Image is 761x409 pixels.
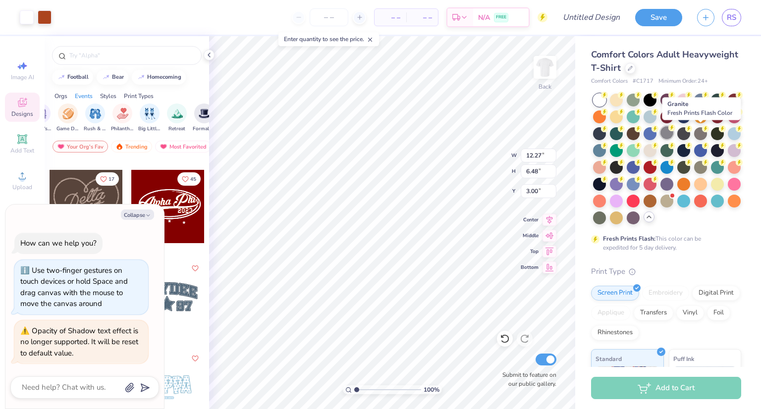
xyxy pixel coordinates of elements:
[121,209,154,220] button: Collapse
[727,12,736,23] span: RS
[193,103,216,133] button: filter button
[67,74,89,80] div: football
[596,354,622,364] span: Standard
[278,32,379,46] div: Enter quantity to see the price.
[539,82,551,91] div: Back
[424,385,439,394] span: 100 %
[111,141,152,153] div: Trending
[138,103,161,133] button: filter button
[111,103,134,133] button: filter button
[137,74,145,80] img: trend_line.gif
[603,234,725,252] div: This color can be expedited for 5 day delivery.
[132,70,186,85] button: homecoming
[692,286,740,301] div: Digital Print
[673,354,694,364] span: Puff Ink
[96,172,119,186] button: Like
[20,238,97,248] div: How can we help you?
[310,8,348,26] input: – –
[478,12,490,23] span: N/A
[635,9,682,26] button: Save
[56,103,79,133] button: filter button
[68,51,195,60] input: Try "Alpha"
[168,125,185,133] span: Retreat
[75,92,93,101] div: Events
[707,306,730,320] div: Foil
[412,12,432,23] span: – –
[84,125,107,133] span: Rush & Bid
[57,143,65,150] img: most_fav.gif
[111,103,134,133] div: filter for Philanthropy
[658,77,708,86] span: Minimum Order: 24 +
[591,77,628,86] span: Comfort Colors
[535,57,555,77] img: Back
[115,143,123,150] img: trending.gif
[193,125,216,133] span: Formal & Semi
[111,125,134,133] span: Philanthropy
[11,110,33,118] span: Designs
[53,141,108,153] div: Your Org's Fav
[90,108,101,119] img: Rush & Bid Image
[189,353,201,364] button: Like
[20,325,142,359] div: Opacity of Shadow text effect is no longer supported. It will be reset to default value.
[160,143,167,150] img: most_fav.gif
[189,262,201,274] button: Like
[662,97,741,120] div: Granite
[20,265,128,309] div: Use two-finger gestures on touch devices or hold Space and drag canvas with the mouse to move the...
[555,7,628,27] input: Untitled Design
[57,74,65,80] img: trend_line.gif
[56,125,79,133] span: Game Day
[496,14,506,21] span: FREE
[52,70,93,85] button: football
[380,12,400,23] span: – –
[497,370,556,388] label: Submit to feature on our public gallery.
[591,266,741,277] div: Print Type
[193,103,216,133] div: filter for Formal & Semi
[667,109,732,117] span: Fresh Prints Flash Color
[591,325,639,340] div: Rhinestones
[167,103,187,133] div: filter for Retreat
[109,177,114,182] span: 17
[138,125,161,133] span: Big Little Reveal
[521,216,539,223] span: Center
[591,49,738,74] span: Comfort Colors Adult Heavyweight T-Shirt
[177,172,201,186] button: Like
[642,286,689,301] div: Embroidery
[171,108,183,119] img: Retreat Image
[10,147,34,154] span: Add Text
[62,108,74,119] img: Game Day Image
[521,264,539,271] span: Bottom
[100,92,116,101] div: Styles
[12,183,32,191] span: Upload
[722,9,741,26] a: RS
[144,108,155,119] img: Big Little Reveal Image
[521,232,539,239] span: Middle
[199,108,210,119] img: Formal & Semi Image
[147,74,181,80] div: homecoming
[102,74,110,80] img: trend_line.gif
[190,177,196,182] span: 45
[138,103,161,133] div: filter for Big Little Reveal
[591,286,639,301] div: Screen Print
[633,77,653,86] span: # C1717
[167,103,187,133] button: filter button
[521,248,539,255] span: Top
[124,92,154,101] div: Print Types
[603,235,655,243] strong: Fresh Prints Flash:
[84,103,107,133] button: filter button
[634,306,673,320] div: Transfers
[97,70,128,85] button: bear
[112,74,124,80] div: bear
[155,141,211,153] div: Most Favorited
[56,103,79,133] div: filter for Game Day
[54,92,67,101] div: Orgs
[117,108,128,119] img: Philanthropy Image
[676,306,704,320] div: Vinyl
[84,103,107,133] div: filter for Rush & Bid
[11,73,34,81] span: Image AI
[591,306,631,320] div: Applique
